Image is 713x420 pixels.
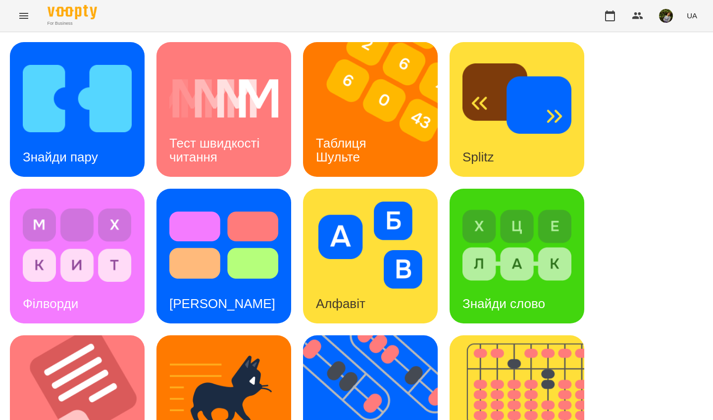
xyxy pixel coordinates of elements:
[303,189,438,323] a: АлфавітАлфавіт
[462,55,571,142] img: Splitz
[303,42,450,177] img: Таблиця Шульте
[450,42,584,177] a: SplitzSplitz
[450,189,584,323] a: Знайди словоЗнайди слово
[156,42,291,177] a: Тест швидкості читанняТест швидкості читання
[169,136,263,164] h3: Тест швидкості читання
[687,10,697,21] span: UA
[462,150,494,164] h3: Splitz
[316,296,365,311] h3: Алфавіт
[659,9,673,23] img: b75e9dd987c236d6cf194ef640b45b7d.jpg
[169,55,278,142] img: Тест швидкості читання
[462,296,545,311] h3: Знайди слово
[156,189,291,323] a: Тест Струпа[PERSON_NAME]
[23,202,132,289] img: Філворди
[316,202,425,289] img: Алфавіт
[303,42,438,177] a: Таблиця ШультеТаблиця Шульте
[48,5,97,19] img: Voopty Logo
[23,55,132,142] img: Знайди пару
[10,189,145,323] a: ФілвордиФілворди
[23,296,78,311] h3: Філворди
[169,202,278,289] img: Тест Струпа
[316,136,370,164] h3: Таблиця Шульте
[10,42,145,177] a: Знайди паруЗнайди пару
[23,150,98,164] h3: Знайди пару
[169,296,275,311] h3: [PERSON_NAME]
[462,202,571,289] img: Знайди слово
[48,20,97,27] span: For Business
[683,6,701,25] button: UA
[12,4,36,28] button: Menu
